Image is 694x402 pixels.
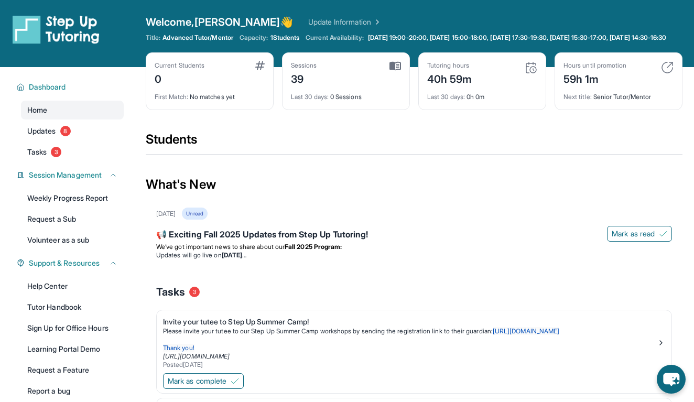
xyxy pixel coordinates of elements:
div: 0h 0m [427,86,537,101]
a: Report a bug [21,382,124,400]
div: Current Students [155,61,204,70]
span: Title: [146,34,160,42]
img: card [389,61,401,71]
span: 3 [189,287,200,297]
a: Tutor Handbook [21,298,124,317]
strong: [DATE] [222,251,246,259]
span: [DATE] 19:00-20:00, [DATE] 15:00-18:00, [DATE] 17:30-19:30, [DATE] 15:30-17:00, [DATE] 14:30-16:30 [368,34,667,42]
div: 0 Sessions [291,86,401,101]
span: Dashboard [29,82,66,92]
a: Home [21,101,124,119]
div: Posted [DATE] [163,361,657,369]
span: Session Management [29,170,102,180]
button: Dashboard [25,82,117,92]
a: Updates8 [21,122,124,140]
span: Welcome, [PERSON_NAME] 👋 [146,15,294,29]
li: Updates will go live on [156,251,672,259]
span: Tasks [27,147,47,157]
p: Please invite your tutee to our Step Up Summer Camp workshops by sending the registration link to... [163,327,657,335]
span: Support & Resources [29,258,100,268]
span: Last 30 days : [427,93,465,101]
span: Advanced Tutor/Mentor [162,34,233,42]
div: Senior Tutor/Mentor [563,86,674,101]
div: Invite your tutee to Step Up Summer Camp! [163,317,657,327]
span: Capacity: [240,34,268,42]
a: Sign Up for Office Hours [21,319,124,338]
img: card [255,61,265,70]
div: Hours until promotion [563,61,626,70]
div: Tutoring hours [427,61,472,70]
img: card [525,61,537,74]
a: [URL][DOMAIN_NAME] [493,327,559,335]
span: Updates [27,126,56,136]
div: 📢 Exciting Fall 2025 Updates from Step Up Tutoring! [156,228,672,243]
span: We’ve got important news to share about our [156,243,285,251]
span: Last 30 days : [291,93,329,101]
a: [URL][DOMAIN_NAME] [163,352,230,360]
div: No matches yet [155,86,265,101]
span: Next title : [563,93,592,101]
span: 3 [51,147,61,157]
button: Mark as read [607,226,672,242]
button: Session Management [25,170,117,180]
img: Mark as complete [231,377,239,385]
button: Support & Resources [25,258,117,268]
strong: Fall 2025 Program: [285,243,342,251]
div: 39 [291,70,317,86]
span: First Match : [155,93,188,101]
span: 1 Students [270,34,300,42]
div: 59h 1m [563,70,626,86]
span: Thank you! [163,344,194,352]
a: Volunteer as a sub [21,231,124,249]
img: logo [13,15,100,44]
div: Students [146,131,682,154]
span: Home [27,105,47,115]
div: What's New [146,161,682,208]
div: 40h 59m [427,70,472,86]
a: Weekly Progress Report [21,189,124,208]
a: Invite your tutee to Step Up Summer Camp!Please invite your tutee to our Step Up Summer Camp work... [157,310,671,371]
div: 0 [155,70,204,86]
a: [DATE] 19:00-20:00, [DATE] 15:00-18:00, [DATE] 17:30-19:30, [DATE] 15:30-17:00, [DATE] 14:30-16:30 [366,34,669,42]
button: Mark as complete [163,373,244,389]
span: Current Availability: [306,34,363,42]
span: Tasks [156,285,185,299]
a: Tasks3 [21,143,124,161]
div: Unread [182,208,207,220]
a: Request a Sub [21,210,124,229]
div: Sessions [291,61,317,70]
div: [DATE] [156,210,176,218]
img: Mark as read [659,230,667,238]
button: chat-button [657,365,686,394]
span: Mark as read [612,229,655,239]
span: Mark as complete [168,376,226,386]
a: Update Information [308,17,382,27]
img: Chevron Right [371,17,382,27]
span: 8 [60,126,71,136]
img: card [661,61,674,74]
a: Request a Feature [21,361,124,379]
a: Help Center [21,277,124,296]
a: Learning Portal Demo [21,340,124,358]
